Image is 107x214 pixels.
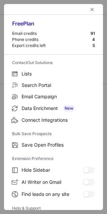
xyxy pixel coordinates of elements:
div: Email credits [12,31,91,36]
label: Email Campaign [4,91,103,102]
span: Search Portal [22,82,95,88]
label: ContactOut Solutions [12,57,95,68]
span: Data Enrichment [22,105,95,112]
label: AI Writer on Gmail [4,176,103,188]
label: Connect Integrations [4,114,103,126]
span: Email Campaign [22,94,95,100]
div: 5 [93,43,95,48]
span: Save Open Profiles [22,142,95,148]
label: Extension Preference [12,153,95,164]
div: Phone credits [12,37,92,42]
div: Free Plan [12,20,95,31]
label: Save Open Profiles [4,139,103,151]
div: 91 [91,31,95,36]
span: Connect Integrations [22,117,95,123]
label: Help & Support [12,203,95,214]
span: AI Writer on Gmail [22,179,83,185]
span: Find leads on any site [22,191,83,197]
div: Export credits left [12,43,93,48]
button: right-button [11,6,17,13]
label: Search Portal [4,79,103,91]
label: Lists [4,68,103,79]
span: Hide Sidebar [22,167,83,173]
div: 4 [92,37,95,42]
label: Data Enrichment New [4,102,103,114]
label: Bulk Save Prospects [12,128,95,139]
span: New [63,105,75,112]
label: Find leads on any site [4,188,103,200]
button: left-button [88,5,96,13]
label: Hide Sidebar [4,164,103,176]
span: Lists [22,71,95,77]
